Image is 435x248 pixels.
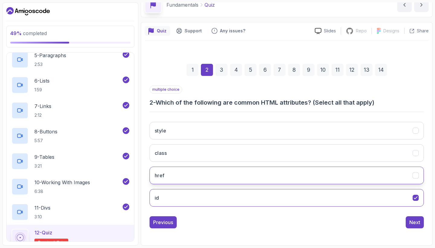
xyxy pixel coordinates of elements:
[150,167,424,184] button: href
[409,219,420,226] div: Next
[11,102,129,119] button: 7-Links2:12
[383,28,399,34] p: Designs
[205,1,215,8] p: Quiz
[10,30,47,36] span: completed
[155,172,165,179] h3: href
[215,64,227,76] div: 3
[155,194,159,201] h3: id
[356,28,367,34] p: Repo
[10,30,22,36] span: 49 %
[34,179,90,186] p: 10 - Working With Images
[38,240,56,245] span: Required-
[259,64,271,76] div: 6
[150,216,177,228] button: Previous
[145,26,170,36] button: quiz button
[11,178,129,195] button: 10-Working With Images6:38
[150,144,424,162] button: class
[34,204,50,211] p: 11 - Divs
[150,86,182,93] p: multiple choice
[230,64,242,76] div: 4
[150,122,424,139] button: style
[360,64,372,76] div: 13
[310,28,341,34] a: Slides
[11,229,129,246] button: 12-QuizRequired-quiz
[404,28,429,34] button: Share
[208,26,249,36] button: Feedback button
[155,127,166,134] h3: style
[34,61,66,67] p: 2:53
[11,204,129,220] button: 11-Divs3:10
[273,64,285,76] div: 7
[375,64,387,76] div: 14
[34,103,51,110] p: 7 - Links
[34,87,50,93] p: 1:59
[34,77,50,84] p: 6 - Lists
[153,219,173,226] div: Previous
[34,214,50,220] p: 3:10
[220,28,245,34] p: Any issues?
[185,28,202,34] p: Support
[34,128,57,135] p: 8 - Buttons
[11,77,129,93] button: 6-Lists1:59
[11,51,129,68] button: 5-Paragraphs2:53
[34,229,52,236] p: 12 - Quiz
[302,64,314,76] div: 9
[346,64,358,76] div: 12
[317,64,329,76] div: 10
[150,98,424,107] h3: 2 - Which of the following are common HTML attributes? (Select all that apply)
[56,240,65,245] span: quiz
[244,64,256,76] div: 5
[34,163,54,169] p: 3:21
[172,26,205,36] button: Support button
[34,112,51,118] p: 2:12
[150,189,424,207] button: id
[331,64,343,76] div: 11
[34,153,54,161] p: 9 - Tables
[6,6,50,16] a: Dashboard
[11,153,129,170] button: 9-Tables3:21
[11,127,129,144] button: 8-Buttons5:57
[166,1,198,8] p: Fundamentals
[155,149,167,157] h3: class
[288,64,300,76] div: 8
[34,138,57,144] p: 5:57
[34,188,90,194] p: 6:38
[201,64,213,76] div: 2
[406,216,424,228] button: Next
[417,28,429,34] p: Share
[34,52,66,59] p: 5 - Paragraphs
[324,28,336,34] p: Slides
[186,64,198,76] div: 1
[157,28,166,34] p: Quiz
